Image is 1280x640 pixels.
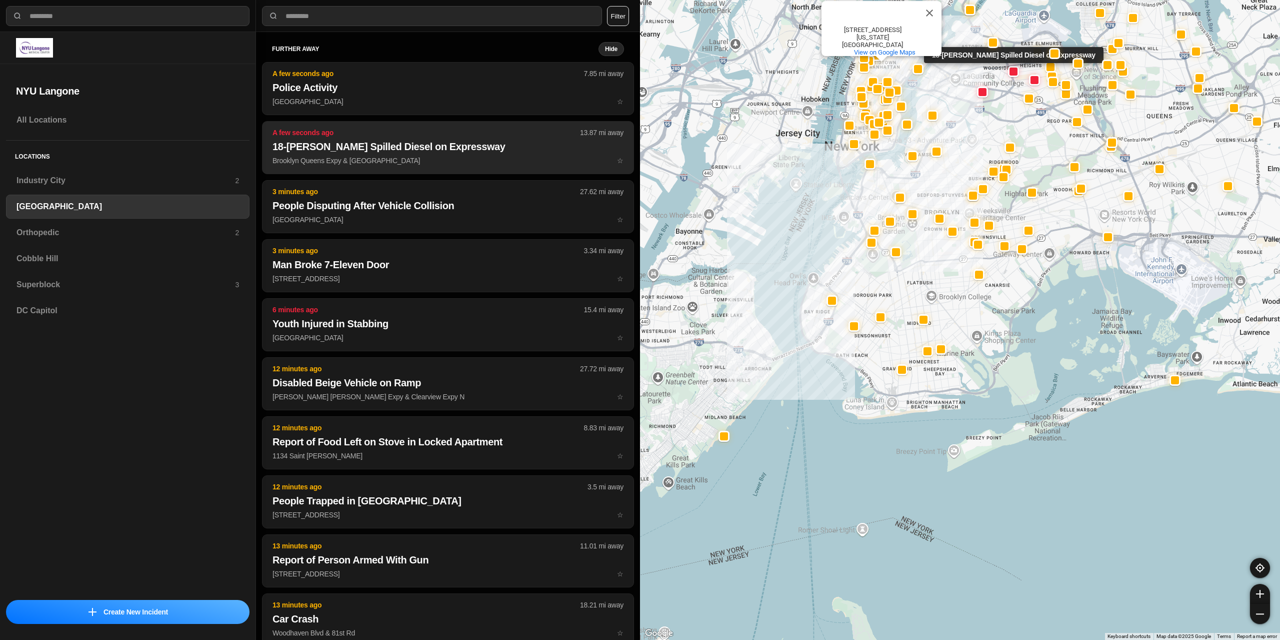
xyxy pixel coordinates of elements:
h2: Man Broke 7-Eleven Door [272,258,623,272]
div: Empire State Building [821,1,941,56]
p: 18.21 mi away [580,600,623,610]
div: [US_STATE][GEOGRAPHIC_DATA] [827,34,917,49]
button: recenter [1250,558,1270,578]
button: iconCreate New Incident [6,600,249,624]
img: logo [16,38,53,58]
button: 12 minutes ago8.83 mi awayReport of Food Left on Stove in Locked Apartment1134 Saint [PERSON_NAME... [262,416,634,469]
h3: DC Capitol [16,305,239,317]
h3: Superblock [16,279,235,291]
a: Report a map error [1237,633,1277,639]
a: All Locations [6,108,249,132]
p: Create New Incident [103,607,168,617]
p: [GEOGRAPHIC_DATA] [272,333,623,343]
p: 8.83 mi away [584,423,623,433]
a: 12 minutes ago27.72 mi awayDisabled Beige Vehicle on Ramp[PERSON_NAME] [PERSON_NAME] Expy & Clear... [262,392,634,401]
p: 12 minutes ago [272,364,580,374]
div: [STREET_ADDRESS] [827,26,917,34]
span: star [617,334,623,342]
p: 7.85 mi away [584,69,623,79]
p: 13 minutes ago [272,600,580,610]
p: A few seconds ago [272,128,580,138]
h2: Report of Food Left on Stove in Locked Apartment [272,435,623,449]
span: star [617,157,623,165]
button: 3 minutes ago3.34 mi awayMan Broke 7-Eleven Door[STREET_ADDRESS]star [262,239,634,292]
h2: 18-[PERSON_NAME] Spilled Diesel on Expressway [272,140,623,154]
a: 12 minutes ago3.5 mi awayPeople Trapped in [GEOGRAPHIC_DATA][STREET_ADDRESS]star [262,510,634,519]
h2: NYU Langone [16,84,239,98]
button: 12 minutes ago3.5 mi awayPeople Trapped in [GEOGRAPHIC_DATA][STREET_ADDRESS]star [262,475,634,528]
p: [PERSON_NAME] [PERSON_NAME] Expy & Clearview Expy N [272,392,623,402]
a: A few seconds ago13.87 mi away18-[PERSON_NAME] Spilled Diesel on ExpresswayBrooklyn Queens Expy &... [262,156,634,165]
div: [GEOGRAPHIC_DATA] [827,10,917,17]
p: 11.01 mi away [580,541,623,551]
p: [STREET_ADDRESS] [272,569,623,579]
a: 3 minutes ago27.62 mi awayPeople Disputing After Vehicle Collision[GEOGRAPHIC_DATA]star [262,215,634,224]
a: 3 minutes ago3.34 mi awayMan Broke 7-Eleven Door[STREET_ADDRESS]star [262,274,634,283]
p: 3.5 mi away [587,482,623,492]
h2: Report of Person Armed With Gun [272,553,623,567]
span: star [617,98,623,106]
p: [GEOGRAPHIC_DATA] [272,97,623,107]
img: zoom-in [1256,590,1264,598]
p: 12 minutes ago [272,482,587,492]
p: 3 [235,280,239,290]
p: 1134 Saint [PERSON_NAME] [272,451,623,461]
p: [STREET_ADDRESS] [272,274,623,284]
img: zoom-out [1256,610,1264,618]
button: 18-[PERSON_NAME] Spilled Diesel on Expressway [1008,66,1019,77]
h2: People Disputing After Vehicle Collision [272,199,623,213]
p: 27.62 mi away [580,187,623,197]
button: Close [917,1,941,25]
a: Industry City2 [6,169,249,193]
span: star [617,275,623,283]
img: search [268,11,278,21]
button: Hide [598,42,624,56]
button: A few seconds ago7.85 mi awayPolice Activity[GEOGRAPHIC_DATA]star [262,62,634,115]
img: recenter [1255,563,1264,572]
h5: further away [272,45,598,53]
button: zoom-out [1250,604,1270,624]
p: 15.4 mi away [584,305,623,315]
a: Cobble Hill [6,247,249,271]
h3: Orthopedic [16,227,235,239]
a: 6 minutes ago15.4 mi awayYouth Injured in Stabbing[GEOGRAPHIC_DATA]star [262,333,634,342]
h5: Locations [6,141,249,169]
p: [GEOGRAPHIC_DATA] [272,215,623,225]
p: 12 minutes ago [272,423,584,433]
a: Superblock3 [6,273,249,297]
span: star [617,511,623,519]
p: 3 minutes ago [272,246,584,256]
a: Orthopedic2 [6,221,249,245]
button: 13 minutes ago11.01 mi awayReport of Person Armed With Gun[STREET_ADDRESS]star [262,534,634,587]
button: zoom-in [1250,584,1270,604]
p: 2 [235,228,239,238]
span: star [617,570,623,578]
small: Hide [605,45,617,53]
div: 18-[PERSON_NAME] Spilled Diesel on Expressway [924,47,1103,63]
a: Open this area in Google Maps (opens a new window) [642,627,675,640]
span: Map data ©2025 Google [1156,633,1211,639]
h2: Youth Injured in Stabbing [272,317,623,331]
a: 12 minutes ago8.83 mi awayReport of Food Left on Stove in Locked Apartment1134 Saint [PERSON_NAME... [262,451,634,460]
img: search [12,11,22,21]
img: icon [88,608,96,616]
button: Keyboard shortcuts [1107,633,1150,640]
span: star [617,629,623,637]
p: 6 minutes ago [272,305,584,315]
a: 13 minutes ago18.21 mi awayCar CrashWoodhaven Blvd & 81st Rdstar [262,628,634,637]
span: star [617,393,623,401]
p: 27.72 mi away [580,364,623,374]
p: Woodhaven Blvd & 81st Rd [272,628,623,638]
span: View on Google Maps [854,49,915,56]
a: [GEOGRAPHIC_DATA] [6,195,249,219]
h3: [GEOGRAPHIC_DATA] [16,201,239,213]
button: 12 minutes ago27.72 mi awayDisabled Beige Vehicle on Ramp[PERSON_NAME] [PERSON_NAME] Expy & Clear... [262,357,634,410]
h3: All Locations [16,114,239,126]
h3: Cobble Hill [16,253,239,265]
p: 13.87 mi away [580,128,623,138]
p: Brooklyn Queens Expy & [GEOGRAPHIC_DATA] [272,156,623,166]
button: 6 minutes ago15.4 mi awayYouth Injured in Stabbing[GEOGRAPHIC_DATA]star [262,298,634,351]
p: 13 minutes ago [272,541,580,551]
h3: Industry City [16,175,235,187]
